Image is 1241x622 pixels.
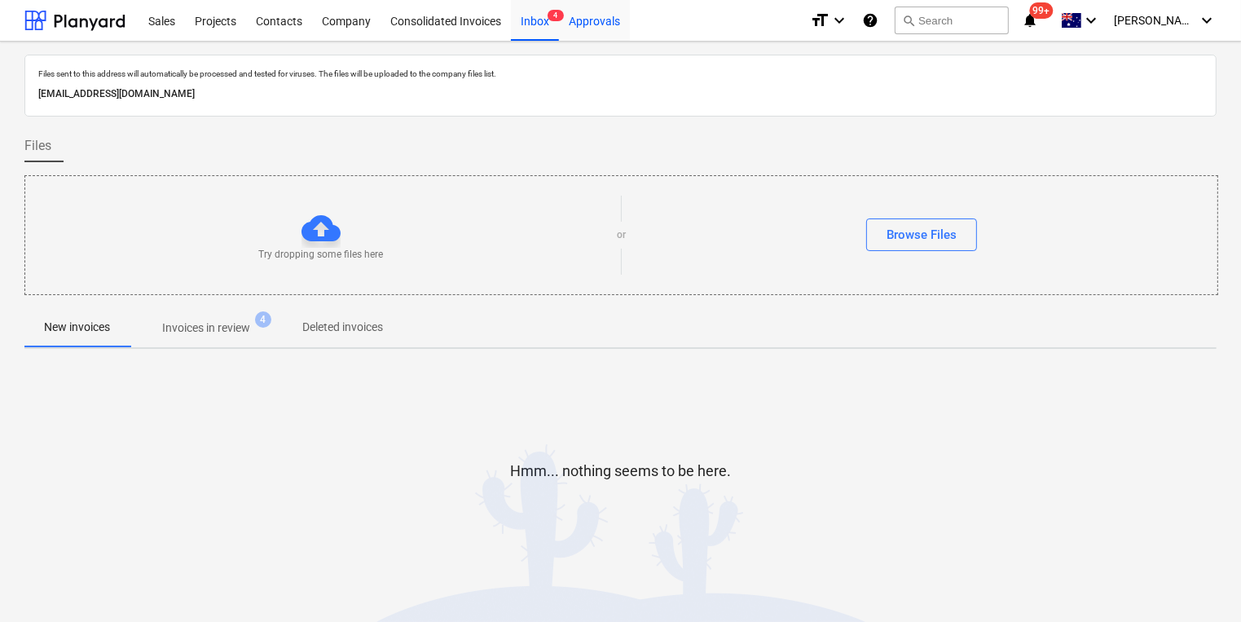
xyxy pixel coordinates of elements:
[895,7,1009,34] button: Search
[24,175,1218,295] div: Try dropping some files hereorBrowse Files
[38,68,1203,79] p: Files sent to this address will automatically be processed and tested for viruses. The files will...
[1197,11,1217,30] i: keyboard_arrow_down
[38,86,1203,103] p: [EMAIL_ADDRESS][DOMAIN_NAME]
[510,461,731,481] p: Hmm... nothing seems to be here.
[259,248,384,262] p: Try dropping some files here
[830,11,849,30] i: keyboard_arrow_down
[162,320,250,337] p: Invoices in review
[810,11,830,30] i: format_size
[548,10,564,21] span: 4
[1114,14,1195,27] span: [PERSON_NAME]
[617,228,626,242] p: or
[44,319,110,336] p: New invoices
[302,319,383,336] p: Deleted invoices
[1160,544,1241,622] iframe: Chat Widget
[902,14,915,27] span: search
[1022,11,1038,30] i: notifications
[255,311,271,328] span: 4
[24,136,51,156] span: Files
[862,11,878,30] i: Knowledge base
[1030,2,1054,19] span: 99+
[1081,11,1101,30] i: keyboard_arrow_down
[887,224,957,245] div: Browse Files
[866,218,977,251] button: Browse Files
